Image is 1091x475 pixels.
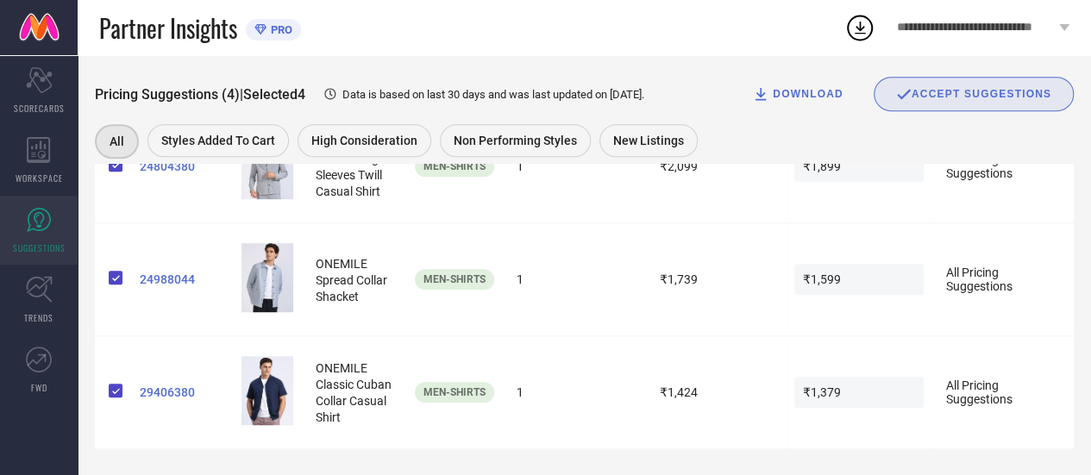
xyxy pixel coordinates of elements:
[243,86,305,103] span: Selected 4
[423,273,486,285] span: Men-Shirts
[844,12,875,43] div: Open download list
[16,172,63,184] span: WORKSPACE
[508,377,637,408] span: 1
[241,243,293,312] img: f8153551-c8f1-4ce3-a5d1-19ddf73c51d21694690532564SoftTouchBlueEverydayShacket1.jpg
[752,85,843,103] div: DOWNLOAD
[896,86,1051,102] div: ACCEPT SUGGESTIONS
[730,77,865,111] button: DOWNLOAD
[14,102,65,115] span: SCORECARDS
[508,151,637,182] span: 1
[311,134,417,147] span: High Consideration
[874,77,1074,111] div: Accept Suggestions
[342,88,644,101] span: Data is based on last 30 days and was last updated on [DATE] .
[937,370,1067,415] span: All Pricing Suggestions
[240,86,243,103] span: |
[95,86,240,103] span: Pricing Suggestions (4)
[316,361,392,424] span: ONEMILE Classic Cuban Collar Casual Shirt
[423,386,486,398] span: Men-Shirts
[24,311,53,324] span: TRENDS
[110,134,124,148] span: All
[454,134,577,147] span: Non Performing Styles
[241,356,293,425] img: 0abe253e-3e6e-4a2a-92ef-2917891e5d121715089895940ONEMILEMenClassicOpaqueCasualShirt1.jpg
[651,151,781,182] span: ₹2,099
[241,130,293,199] img: a66fe46d-199a-47dc-97ef-0da0b45a5f1f1693833262659ONEMILEMenGreySmartOpaqueSemiformalShirt1.jpg
[99,10,237,46] span: Partner Insights
[31,381,47,394] span: FWD
[937,257,1067,302] span: All Pricing Suggestions
[794,264,924,295] span: ₹1,599
[13,241,66,254] span: SUGGESTIONS
[651,264,781,295] span: ₹1,739
[140,159,228,173] a: 24804380
[937,144,1067,189] span: All Pricing Suggestions
[140,272,228,286] a: 24988044
[613,134,684,147] span: New Listings
[794,377,924,408] span: ₹1,379
[316,257,387,303] span: ONEMILE Spread Collar Shacket
[651,377,781,408] span: ₹1,424
[161,134,275,147] span: Styles Added To Cart
[508,264,637,295] span: 1
[874,77,1074,111] button: ACCEPT SUGGESTIONS
[423,160,486,172] span: Men-Shirts
[266,23,292,36] span: PRO
[140,385,228,399] a: 29406380
[794,151,924,182] span: ₹1,899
